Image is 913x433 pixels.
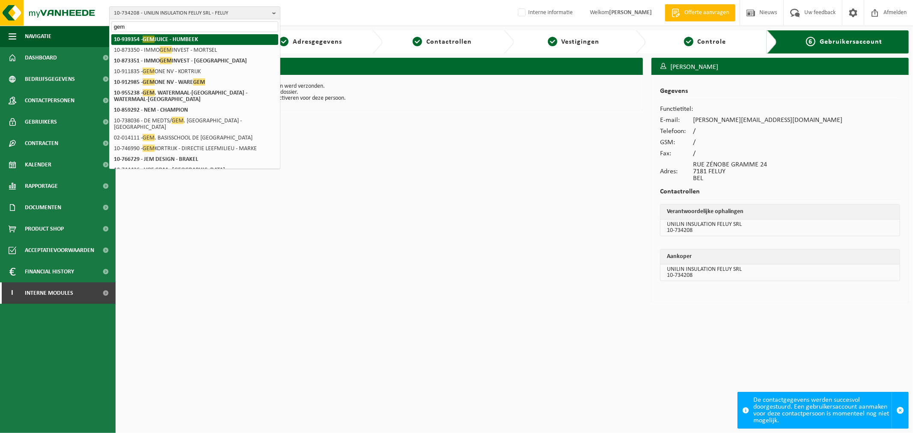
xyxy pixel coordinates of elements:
[143,68,155,75] span: GEM
[693,148,842,159] td: /
[562,39,600,45] span: Vestigingen
[660,219,900,236] td: UNILIN INSULATION FELUY SRL 10-734208
[25,282,73,304] span: Interne modules
[698,39,726,45] span: Controle
[413,37,422,46] span: 3
[753,392,892,428] div: De contactgegevens werden succesvol doorgestuurd. Een gebruikersaccount aanmaken voor deze contac...
[128,95,634,101] p: Pas daarna zal u een myVanheede gebruikersaccount kunnen activeren voor deze persoon.
[143,89,155,96] span: GEM
[114,107,188,113] strong: 10-859292 - NEM - CHAMPION
[25,133,58,154] span: Contracten
[25,47,57,68] span: Dashboard
[426,39,472,45] span: Contactrollen
[25,90,74,111] span: Contactpersonen
[256,37,366,47] a: 2Adresgegevens
[25,175,58,197] span: Rapportage
[660,264,900,281] td: UNILIN INSULATION FELUY SRL 10-734208
[650,37,760,47] a: 5Controle
[548,37,557,46] span: 4
[25,197,61,218] span: Documenten
[25,111,57,133] span: Gebruikers
[143,36,155,43] span: GEM
[660,249,900,264] th: Aankoper
[128,83,634,89] p: Uw aanvraag tot het aanmaken van een nieuwe contactpersoon werd verzonden.
[660,137,693,148] td: GSM:
[172,117,184,124] span: GEM
[160,57,172,64] span: GEM
[682,9,731,17] span: Offerte aanvragen
[387,37,497,47] a: 3Contactrollen
[660,188,900,200] h2: Contactrollen
[665,4,735,21] a: Offerte aanvragen
[143,145,155,152] span: GEM
[516,6,573,19] label: Interne informatie
[693,126,842,137] td: /
[660,159,693,184] td: Adres:
[9,282,16,304] span: I
[820,39,882,45] span: Gebruikersaccount
[660,205,900,219] th: Verantwoordelijke ophalingen
[114,156,198,163] strong: 10-766729 - JEM DESIGN - BRAKEL
[111,66,278,77] li: 10-911835 - ONE NV - KORTRIJK
[111,116,278,133] li: 10-738036 - DE MEDTS/ . [GEOGRAPHIC_DATA] - [GEOGRAPHIC_DATA]
[660,88,900,99] h2: Gegevens
[25,68,75,90] span: Bedrijfsgegevens
[114,78,205,86] strong: 10-912985 - ONE NV - WARE
[806,37,815,46] span: 6
[293,39,342,45] span: Adresgegevens
[160,46,172,53] span: GEM
[114,167,225,173] strong: 10-744436 - VOF GDM - [GEOGRAPHIC_DATA]
[660,126,693,137] td: Telefoon:
[111,143,278,154] li: 10-746990 - KORTRIJK - DIRECTIE LEEFMILIEU - MARKE
[660,148,693,159] td: Fax:
[660,104,693,115] td: Functietitel:
[609,9,652,16] strong: [PERSON_NAME]
[693,159,842,184] td: RUE ZÉNOBE GRAMME 24 7181 FELUY BEL
[114,36,198,43] strong: 10-939354 - JUICE - HUMBEEK
[25,154,51,175] span: Kalender
[25,240,94,261] span: Acceptatievoorwaarden
[693,137,842,148] td: /
[114,89,247,103] strong: 10-955238 - . WATERMAAL-[GEOGRAPHIC_DATA] - WATERMAAL-[GEOGRAPHIC_DATA]
[111,45,278,56] li: 10-873350 - IMMO INVEST - MORTSEL
[111,21,278,32] input: Zoeken naar gekoppelde vestigingen
[120,58,643,74] h2: In behandeling
[25,26,51,47] span: Navigatie
[25,218,64,240] span: Product Shop
[128,89,634,95] p: Na goedkeuring wordt deze binnen de 48u toegevoegd aan uw dossier.
[143,78,155,86] span: GEM
[111,133,278,143] li: 02-014111 - . BASISSCHOOL DE [GEOGRAPHIC_DATA]
[651,58,909,77] h3: [PERSON_NAME]
[279,37,288,46] span: 2
[660,115,693,126] td: E-mail:
[114,7,269,20] span: 10-734208 - UNILIN INSULATION FELUY SRL - FELUY
[25,261,74,282] span: Financial History
[518,37,628,47] a: 4Vestigingen
[143,134,155,141] span: GEM
[109,6,280,19] button: 10-734208 - UNILIN INSULATION FELUY SRL - FELUY
[693,115,842,126] td: [PERSON_NAME][EMAIL_ADDRESS][DOMAIN_NAME]
[193,78,205,86] span: GEM
[114,57,247,64] strong: 10-873351 - IMMO INVEST - [GEOGRAPHIC_DATA]
[684,37,693,46] span: 5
